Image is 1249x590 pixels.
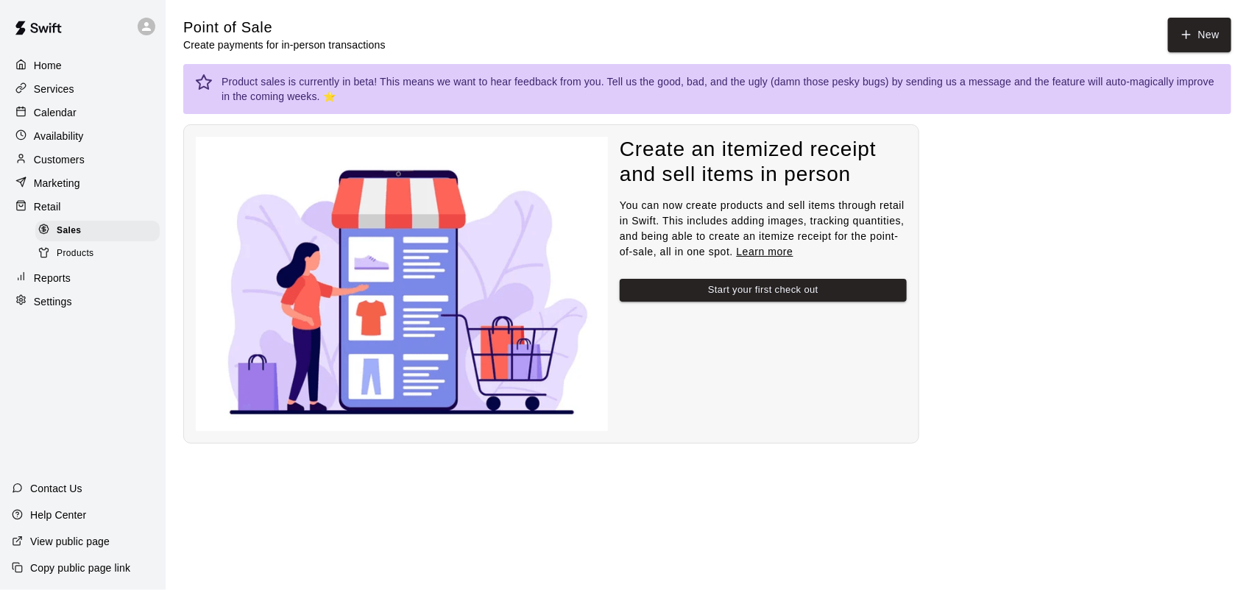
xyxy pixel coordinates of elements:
[12,149,154,171] a: Customers
[34,176,80,191] p: Marketing
[34,199,61,214] p: Retail
[35,221,160,241] div: Sales
[906,76,1011,88] a: sending us a message
[12,172,154,194] a: Marketing
[57,246,94,261] span: Products
[12,78,154,100] a: Services
[34,105,77,120] p: Calendar
[30,561,130,575] p: Copy public page link
[222,68,1220,110] div: Product sales is currently in beta! This means we want to hear feedback from you. Tell us the goo...
[183,18,386,38] h5: Point of Sale
[35,244,160,264] div: Products
[12,54,154,77] a: Home
[30,534,110,549] p: View public page
[1168,18,1231,52] button: New
[12,196,154,218] a: Retail
[34,58,62,73] p: Home
[35,242,166,265] a: Products
[34,152,85,167] p: Customers
[34,129,84,143] p: Availability
[12,291,154,313] a: Settings
[183,38,386,52] p: Create payments for in-person transactions
[34,82,74,96] p: Services
[12,125,154,147] a: Availability
[34,294,72,309] p: Settings
[34,271,71,285] p: Reports
[620,137,907,188] h4: Create an itemized receipt and sell items in person
[57,224,81,238] span: Sales
[737,246,793,257] a: Learn more
[12,267,154,289] a: Reports
[196,137,608,431] img: Nothing to see here
[30,481,82,496] p: Contact Us
[620,279,907,302] button: Start your first check out
[35,219,166,242] a: Sales
[30,508,86,522] p: Help Center
[12,102,154,124] a: Calendar
[620,199,905,257] span: You can now create products and sell items through retail in Swift. This includes adding images, ...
